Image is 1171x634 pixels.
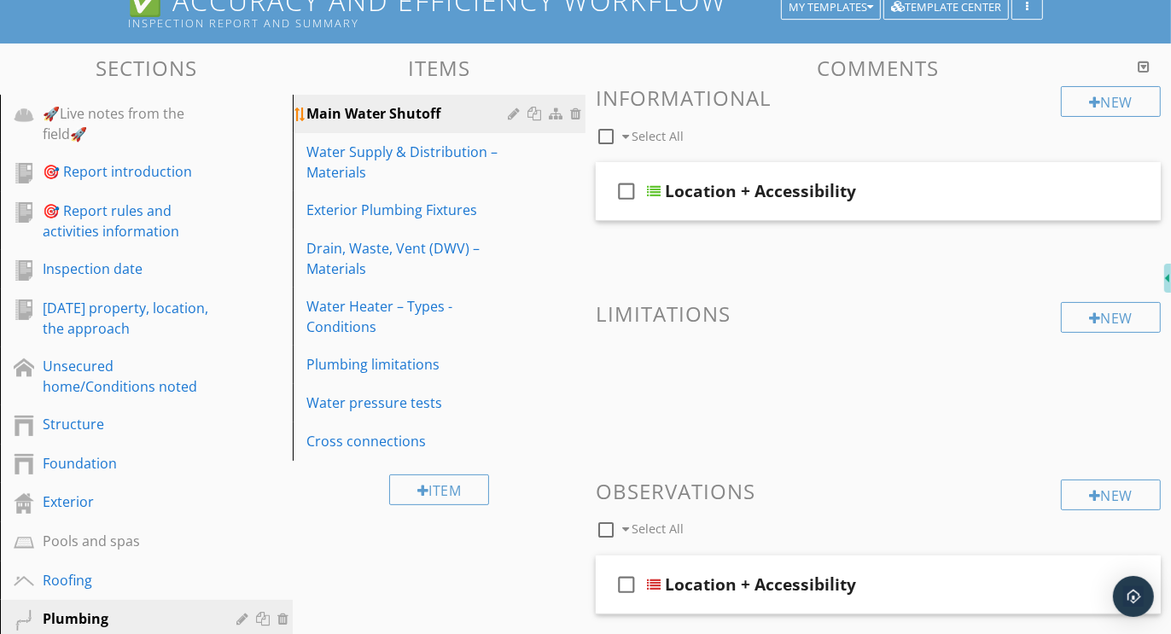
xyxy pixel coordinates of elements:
[43,531,212,551] div: Pools and spas
[596,480,1161,503] h3: Observations
[306,354,513,375] div: Plumbing limitations
[1061,302,1161,333] div: New
[306,142,513,183] div: Water Supply & Distribution – Materials
[43,161,212,182] div: 🎯 Report introduction
[665,181,856,201] div: Location + Accessibility
[789,2,873,14] div: My Templates
[665,574,856,595] div: Location + Accessibility
[389,474,490,505] div: Item
[306,103,513,124] div: Main Water Shutoff
[891,2,1001,14] div: Template Center
[1061,86,1161,117] div: New
[128,16,787,30] div: Inspection Report and Summary
[1061,480,1161,510] div: New
[613,171,640,212] i: check_box_outline_blank
[596,86,1161,109] h3: Informational
[43,298,212,339] div: [DATE] property, location, the approach
[632,128,684,144] span: Select All
[43,414,212,434] div: Structure
[293,56,585,79] h3: Items
[596,302,1161,325] h3: Limitations
[43,570,212,590] div: Roofing
[43,491,212,512] div: Exterior
[306,200,513,220] div: Exterior Plumbing Fixtures
[1113,576,1154,617] div: Open Intercom Messenger
[43,259,212,279] div: Inspection date
[306,393,513,413] div: Water pressure tests
[632,521,684,537] span: Select All
[306,431,513,451] div: Cross connections
[306,238,513,279] div: Drain, Waste, Vent (DWV) – Materials
[43,103,212,144] div: 🚀Live notes from the field🚀
[43,201,212,241] div: 🎯 Report rules and activities information
[43,453,212,474] div: Foundation
[613,564,640,605] i: check_box_outline_blank
[306,296,513,337] div: Water Heater – Types - Conditions
[43,356,212,397] div: Unsecured home/Conditions noted
[596,56,1161,79] h3: Comments
[43,608,212,629] div: Plumbing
